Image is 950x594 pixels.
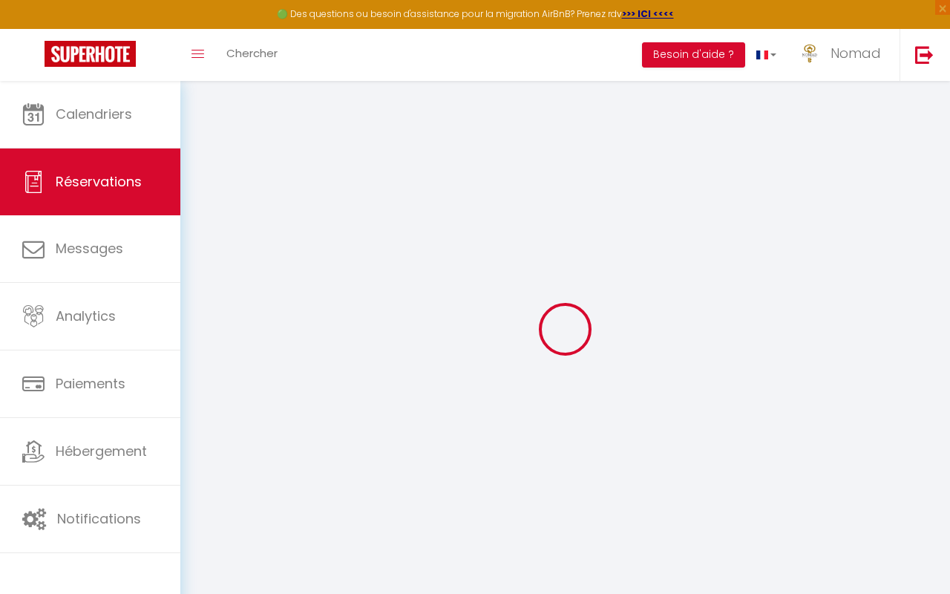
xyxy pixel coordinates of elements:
[57,509,141,528] span: Notifications
[226,45,278,61] span: Chercher
[45,41,136,67] img: Super Booking
[56,374,125,393] span: Paiements
[56,239,123,258] span: Messages
[642,42,745,68] button: Besoin d'aide ?
[56,307,116,325] span: Analytics
[915,45,934,64] img: logout
[831,44,881,62] span: Nomad
[622,7,674,20] a: >>> ICI <<<<
[56,442,147,460] span: Hébergement
[56,105,132,123] span: Calendriers
[215,29,289,81] a: Chercher
[799,42,821,65] img: ...
[787,29,900,81] a: ... Nomad
[56,172,142,191] span: Réservations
